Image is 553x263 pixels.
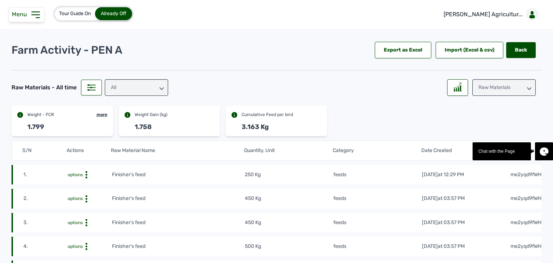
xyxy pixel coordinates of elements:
div: [DATE] [422,243,465,250]
td: feeds [333,242,422,250]
td: 250 Kg [244,171,333,179]
div: [DATE] [422,171,464,178]
th: Actions [66,147,111,155]
div: [DATE] [422,219,465,226]
div: Raw Materials [472,79,536,96]
div: more [96,112,107,117]
span: Tour Guide On [59,10,91,17]
th: Raw Material Name [111,147,244,155]
span: at 03:57 PM [438,243,465,249]
td: Finisher's feed [112,242,244,250]
div: [DATE] [422,195,465,202]
td: 450 Kg [244,195,333,202]
a: [PERSON_NAME] Agricultur... [438,4,541,24]
td: 2. [23,195,67,202]
td: feeds [333,171,422,179]
span: Already Off [101,10,126,17]
td: feeds [333,195,422,202]
div: Weight Gain (kg) [135,112,167,117]
span: options [68,196,83,201]
td: Finisher's feed [112,219,244,227]
span: Menu [12,11,30,18]
span: at 12:29 PM [438,171,464,178]
span: at 03:57 PM [438,219,465,226]
div: 3.163 Kg [242,122,269,132]
div: Import (Excel & csv) [436,42,503,58]
td: feeds [333,219,422,227]
span: options [68,172,83,177]
span: at 03:57 PM [438,195,465,201]
td: 450 Kg [244,219,333,227]
td: 500 Kg [244,242,333,250]
td: 1. [23,171,67,179]
th: Category [332,147,421,155]
div: 1.758 [135,122,152,132]
span: options [68,244,83,249]
div: Weight - FCR [27,112,54,117]
div: Raw Materials - All time [12,83,77,92]
p: [PERSON_NAME] Agricultur... [444,10,523,19]
th: Quantity, Unit [244,147,332,155]
div: Cumulative Feed per bird [242,112,293,117]
th: Date Created [421,147,509,155]
span: options [68,220,83,225]
div: All [105,79,168,96]
td: Finisher's feed [112,195,244,202]
div: 1.799 [27,122,44,132]
td: 4. [23,242,67,250]
p: Farm Activity - PEN A [12,44,122,57]
a: Back [506,42,536,58]
td: Finisher's feed [112,171,244,179]
th: S/N [22,147,66,155]
td: 3. [23,219,67,227]
div: Export as Excel [375,42,431,58]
